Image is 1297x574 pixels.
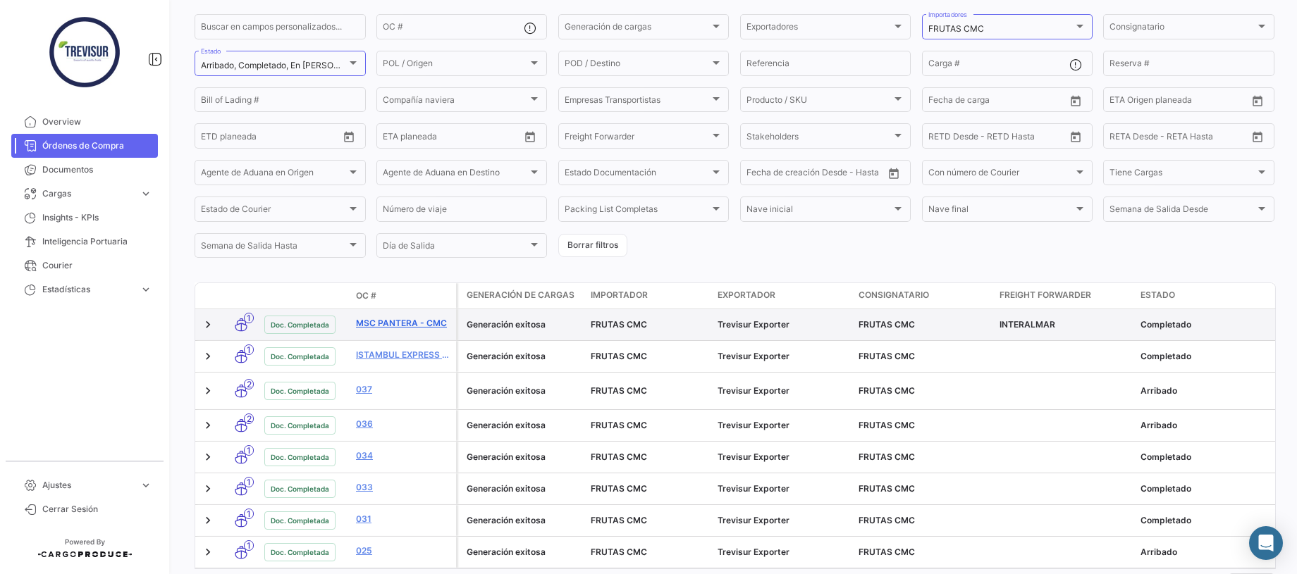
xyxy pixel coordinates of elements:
datatable-header-cell: Estado Doc. [259,290,350,301]
span: FRUTAS CMC [859,515,915,525]
span: Estado de Courier [201,206,347,216]
input: Hasta [782,170,847,180]
span: Agente de Aduana en Origen [201,170,347,180]
a: Órdenes de Compra [11,134,158,158]
span: FRUTAS CMC [859,385,915,396]
span: Trevisur Exporter [718,515,789,525]
button: Open calendar [1247,126,1268,147]
span: Ajustes [42,479,134,492]
input: Hasta [418,133,484,143]
datatable-header-cell: Exportador [712,283,853,308]
datatable-header-cell: Importador [585,283,712,308]
span: Nave final [928,206,1074,216]
span: POL / Origen [383,61,529,70]
span: Compañía naviera [383,97,529,107]
span: INTERALMAR [1000,319,1055,330]
button: Open calendar [1065,126,1086,147]
span: 1 [244,445,254,456]
span: Documentos [42,163,152,176]
input: Desde [746,170,772,180]
span: expand_more [140,283,152,296]
span: Consignatario [859,289,929,301]
span: Freight Forwarder [565,133,711,143]
span: Estado Documentación [565,170,711,180]
a: Expand/Collapse Row [201,418,215,432]
span: 1 [244,509,254,519]
mat-select-trigger: FRUTAS CMC [928,23,984,34]
input: Desde [383,133,408,143]
button: Borrar filtros [558,234,627,257]
span: Packing List Completas [565,206,711,216]
span: FRUTAS CMC [591,351,647,361]
a: 031 [356,513,450,525]
span: Doc. Completada [271,385,329,397]
span: Courier [42,259,152,272]
div: Generación exitosa [467,514,579,527]
div: Completado [1141,514,1270,527]
div: Arribado [1141,546,1270,559]
span: Importador [591,289,648,301]
span: Trevisur Exporter [718,319,789,330]
a: Insights - KPIs [11,206,158,230]
span: FRUTAS CMC [859,547,915,557]
span: Overview [42,116,152,128]
div: Abrir Intercom Messenger [1249,526,1283,560]
img: 6caa5ca1-1133-4498-815f-28de0616a803.jpeg [49,17,120,87]
span: Inteligencia Portuaria [42,235,152,248]
a: 036 [356,418,450,430]
datatable-header-cell: Consignatario [853,283,994,308]
div: Generación exitosa [467,419,579,432]
span: Trevisur Exporter [718,451,789,462]
input: Hasta [964,97,1029,107]
a: Expand/Collapse Row [201,318,215,332]
span: Generación de cargas [467,289,574,301]
input: Desde [928,97,954,107]
span: Agente de Aduana en Destino [383,170,529,180]
span: FRUTAS CMC [591,385,647,396]
span: Trevisur Exporter [718,351,789,361]
div: Arribado [1141,385,1270,397]
a: Courier [11,254,158,277]
div: Completado [1141,451,1270,463]
span: Semana de Salida Desde [1109,206,1255,216]
a: Expand/Collapse Row [201,513,215,528]
div: Completado [1141,482,1270,495]
span: Cerrar Sesión [42,503,152,516]
span: FRUTAS CMC [591,420,647,430]
span: Doc. Completada [271,515,329,526]
datatable-header-cell: OC # [350,284,456,308]
span: 2 [244,413,254,424]
span: 2 [244,379,254,389]
span: Estadísticas [42,283,134,296]
span: 1 [244,477,254,487]
span: Doc. Completada [271,547,329,558]
button: Open calendar [883,163,904,184]
span: FRUTAS CMC [859,319,915,330]
a: 025 [356,544,450,557]
span: Trevisur Exporter [718,547,789,557]
span: OC # [356,289,376,302]
span: Doc. Completada [271,420,329,431]
input: Desde [201,133,226,143]
span: 1 [244,344,254,355]
datatable-header-cell: Freight Forwarder [994,283,1135,308]
a: Expand/Collapse Row [201,482,215,496]
input: Desde [928,133,954,143]
span: Órdenes de Compra [42,139,152,152]
span: Estado [1141,289,1175,301]
span: expand_more [140,479,152,492]
a: ISTAMBUL EXPRESS 5208N [356,349,450,361]
span: Generación de cargas [565,24,711,34]
span: Con número de Courier [928,170,1074,180]
span: FRUTAS CMC [591,547,647,557]
span: Trevisur Exporter [718,483,789,494]
div: Generación exitosa [467,385,579,397]
input: Desde [1109,133,1135,143]
input: Desde [1109,97,1135,107]
input: Hasta [964,133,1029,143]
div: Completado [1141,350,1270,363]
datatable-header-cell: Estado [1135,283,1276,308]
div: Arribado [1141,419,1270,432]
a: 034 [356,449,450,462]
span: Producto / SKU [746,97,892,107]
